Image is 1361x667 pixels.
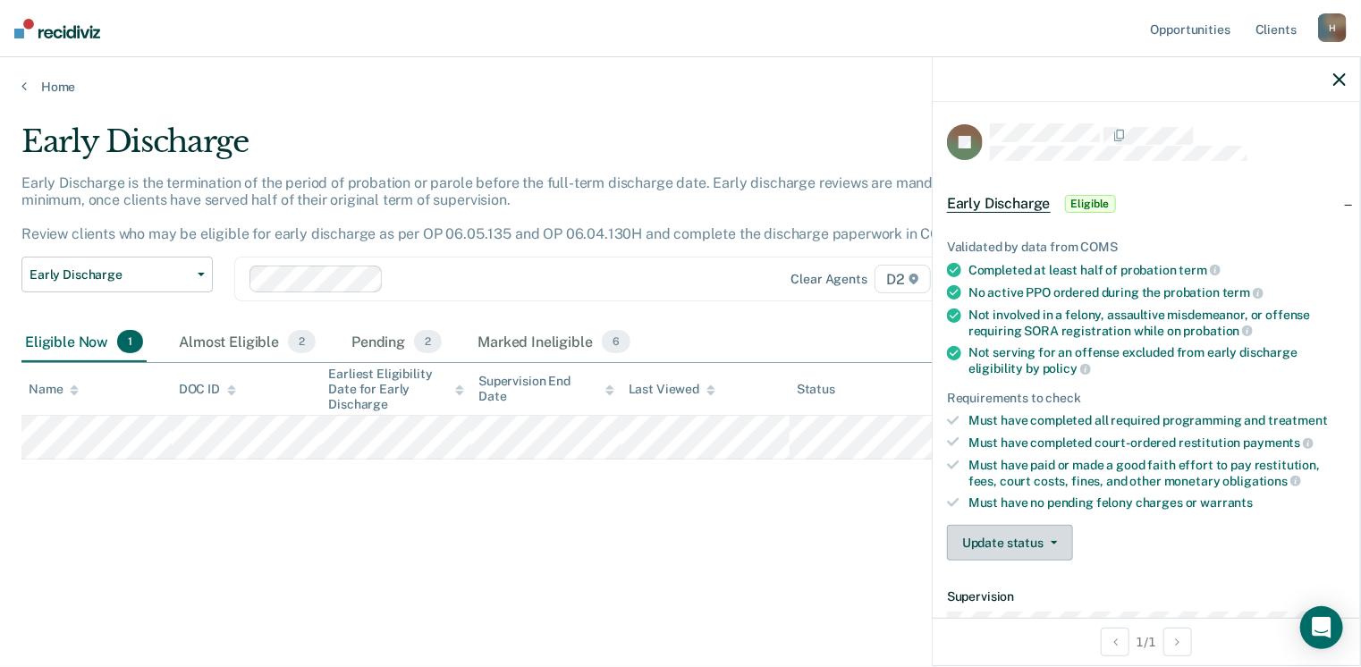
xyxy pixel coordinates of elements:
span: 2 [288,330,316,353]
a: Home [21,79,1340,95]
div: Validated by data from COMS [947,240,1346,255]
button: Previous Opportunity [1101,628,1129,656]
div: Completed at least half of probation [968,262,1346,278]
div: Pending [348,323,445,362]
img: Recidiviz [14,19,100,38]
span: term [1179,263,1221,277]
span: term [1222,285,1264,300]
span: treatment [1268,413,1328,427]
div: H [1318,13,1347,42]
span: policy [1043,361,1091,376]
div: Earliest Eligibility Date for Early Discharge [328,367,464,411]
div: Early Discharge [21,123,1043,174]
p: Early Discharge is the termination of the period of probation or parole before the full-term disc... [21,174,983,243]
span: Early Discharge [947,195,1051,213]
div: Must have paid or made a good faith effort to pay restitution, fees, court costs, fines, and othe... [968,458,1346,488]
span: obligations [1223,474,1301,488]
div: Must have completed court-ordered restitution [968,435,1346,451]
div: Open Intercom Messenger [1300,606,1343,649]
button: Next Opportunity [1163,628,1192,656]
div: Last Viewed [629,382,715,397]
div: Clear agents [791,272,867,287]
div: Not serving for an offense excluded from early discharge eligibility by [968,345,1346,376]
div: Name [29,382,79,397]
span: D2 [875,265,931,293]
span: payments [1244,435,1315,450]
span: 2 [414,330,442,353]
span: 6 [602,330,630,353]
span: Early Discharge [30,267,190,283]
button: Update status [947,525,1073,561]
div: Status [797,382,835,397]
span: warrants [1201,495,1254,510]
dt: Supervision [947,589,1346,604]
div: Requirements to check [947,391,1346,406]
div: Must have completed all required programming and [968,413,1346,428]
div: Not involved in a felony, assaultive misdemeanor, or offense requiring SORA registration while on [968,308,1346,338]
div: Eligible Now [21,323,147,362]
div: Supervision End Date [478,374,614,404]
div: Marked Ineligible [474,323,634,362]
div: DOC ID [179,382,236,397]
div: 1 / 1 [933,618,1360,665]
div: No active PPO ordered during the probation [968,284,1346,300]
div: Almost Eligible [175,323,319,362]
span: Eligible [1065,195,1116,213]
span: probation [1184,324,1254,338]
span: 1 [117,330,143,353]
div: Early DischargeEligible [933,175,1360,232]
div: Must have no pending felony charges or [968,495,1346,511]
